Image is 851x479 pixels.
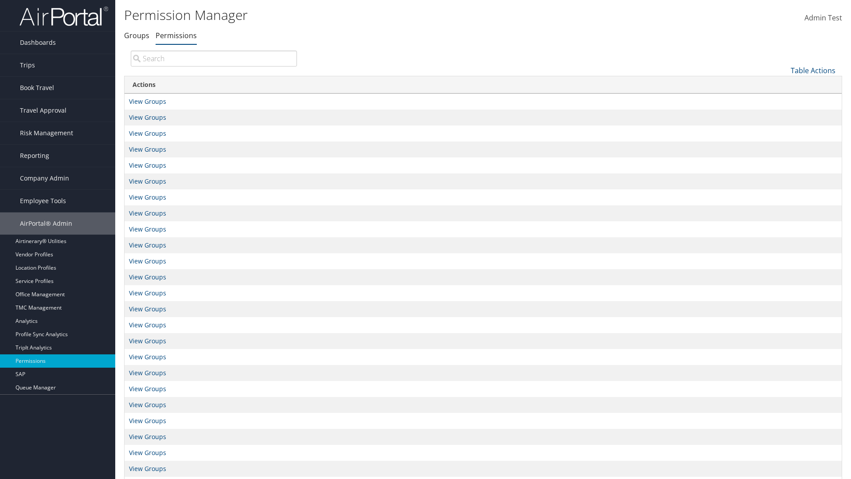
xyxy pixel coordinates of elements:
a: View Groups [129,129,166,137]
a: View Groups [129,209,166,217]
span: Book Travel [20,77,54,99]
span: Dashboards [20,31,56,54]
span: Employee Tools [20,190,66,212]
span: Company Admin [20,167,69,189]
span: Reporting [20,145,49,167]
input: Search [131,51,297,67]
span: Admin Test [804,13,842,23]
a: View Groups [129,432,166,441]
a: View Groups [129,273,166,281]
a: View Groups [129,225,166,233]
a: View Groups [129,145,166,153]
a: Admin Test [804,4,842,32]
th: Actions [125,76,842,94]
a: View Groups [129,177,166,185]
a: View Groups [129,464,166,473]
a: View Groups [129,385,166,393]
span: Trips [20,54,35,76]
a: Groups [124,31,149,40]
a: View Groups [129,113,166,122]
a: View Groups [129,416,166,425]
a: View Groups [129,161,166,169]
a: View Groups [129,448,166,457]
a: Permissions [156,31,197,40]
a: View Groups [129,353,166,361]
a: View Groups [129,289,166,297]
a: View Groups [129,369,166,377]
a: View Groups [129,97,166,106]
a: View Groups [129,193,166,201]
img: airportal-logo.png [20,6,108,27]
a: View Groups [129,257,166,265]
span: AirPortal® Admin [20,212,72,235]
a: Table Actions [791,66,835,75]
h1: Permission Manager [124,6,603,24]
a: View Groups [129,400,166,409]
a: View Groups [129,337,166,345]
span: Travel Approval [20,99,66,122]
span: Risk Management [20,122,73,144]
a: View Groups [129,305,166,313]
a: View Groups [129,241,166,249]
a: View Groups [129,321,166,329]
